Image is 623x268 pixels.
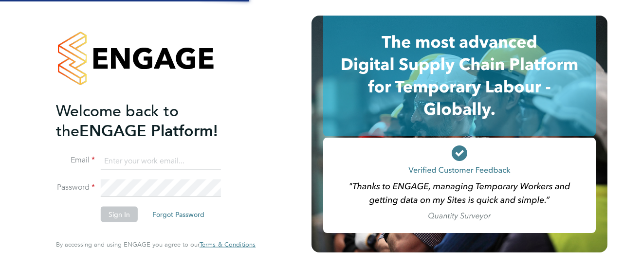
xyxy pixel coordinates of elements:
[56,101,246,141] h2: ENGAGE Platform!
[56,240,256,249] span: By accessing and using ENGAGE you agree to our
[56,155,95,165] label: Email
[200,241,256,249] a: Terms & Conditions
[101,152,221,170] input: Enter your work email...
[101,207,138,222] button: Sign In
[56,182,95,193] label: Password
[56,101,179,140] span: Welcome back to the
[145,207,212,222] button: Forgot Password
